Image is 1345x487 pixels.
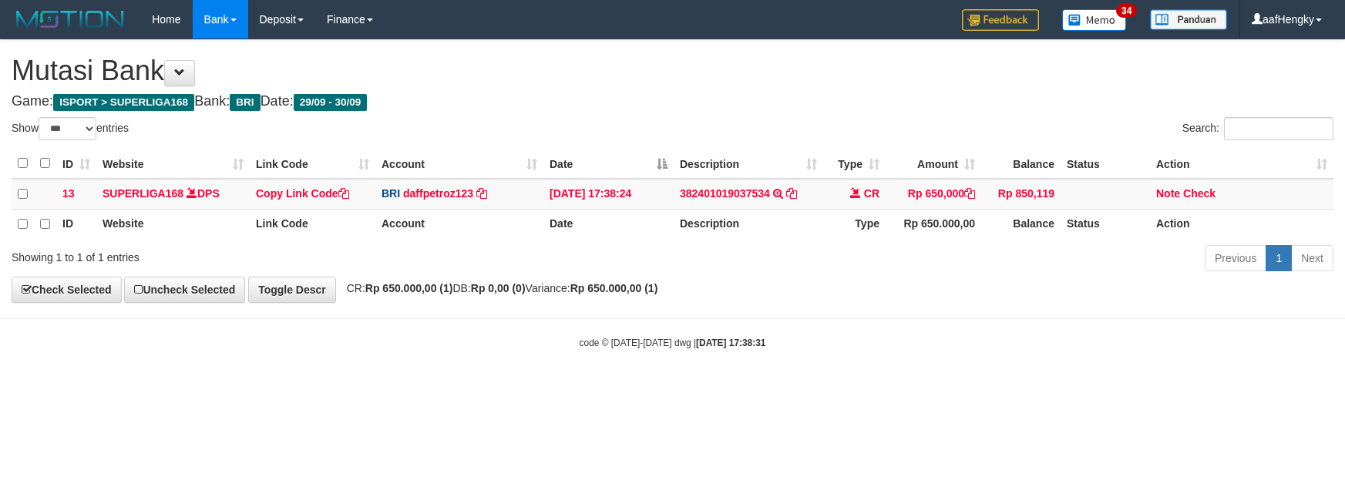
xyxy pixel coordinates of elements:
[1061,149,1150,179] th: Status
[1156,187,1180,200] a: Note
[964,187,975,200] a: Copy Rp 650,000 to clipboard
[1116,4,1137,18] span: 34
[12,243,549,265] div: Showing 1 to 1 of 1 entries
[256,187,349,200] a: Copy Link Code
[1224,117,1333,140] input: Search:
[674,149,823,179] th: Description: activate to sort column ascending
[12,55,1333,86] h1: Mutasi Bank
[339,282,658,294] span: CR: DB: Variance:
[696,338,765,348] strong: [DATE] 17:38:31
[103,187,183,200] a: SUPERLIGA168
[476,187,487,200] a: Copy daffpetroz123 to clipboard
[12,8,129,31] img: MOTION_logo.png
[471,282,526,294] strong: Rp 0,00 (0)
[294,94,368,111] span: 29/09 - 30/09
[250,209,375,239] th: Link Code
[39,117,96,140] select: Showentries
[1182,117,1333,140] label: Search:
[12,94,1333,109] h4: Game: Bank: Date:
[886,149,981,179] th: Amount: activate to sort column ascending
[124,277,245,303] a: Uncheck Selected
[1266,245,1292,271] a: 1
[1205,245,1266,271] a: Previous
[96,149,250,179] th: Website: activate to sort column ascending
[248,277,336,303] a: Toggle Descr
[543,149,674,179] th: Date: activate to sort column descending
[680,187,770,200] a: 382401019037534
[864,187,879,200] span: CR
[56,149,96,179] th: ID: activate to sort column ascending
[1061,209,1150,239] th: Status
[786,187,797,200] a: Copy 382401019037534 to clipboard
[53,94,194,111] span: ISPORT > SUPERLIGA168
[981,209,1061,239] th: Balance
[403,187,473,200] a: daffpetroz123
[981,149,1061,179] th: Balance
[580,338,766,348] small: code © [DATE]-[DATE] dwg |
[12,277,122,303] a: Check Selected
[96,179,250,210] td: DPS
[375,149,543,179] th: Account: activate to sort column ascending
[886,179,981,210] td: Rp 650,000
[96,209,250,239] th: Website
[62,187,75,200] span: 13
[375,209,543,239] th: Account
[1183,187,1216,200] a: Check
[1062,9,1127,31] img: Button%20Memo.svg
[1291,245,1333,271] a: Next
[543,209,674,239] th: Date
[823,149,886,179] th: Type: activate to sort column ascending
[12,117,129,140] label: Show entries
[250,149,375,179] th: Link Code: activate to sort column ascending
[674,209,823,239] th: Description
[981,179,1061,210] td: Rp 850,119
[382,187,400,200] span: BRI
[230,94,260,111] span: BRI
[886,209,981,239] th: Rp 650.000,00
[543,179,674,210] td: [DATE] 17:38:24
[570,282,658,294] strong: Rp 650.000,00 (1)
[823,209,886,239] th: Type
[1150,9,1227,30] img: panduan.png
[962,9,1039,31] img: Feedback.jpg
[1150,209,1333,239] th: Action
[56,209,96,239] th: ID
[365,282,453,294] strong: Rp 650.000,00 (1)
[1150,149,1333,179] th: Action: activate to sort column ascending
